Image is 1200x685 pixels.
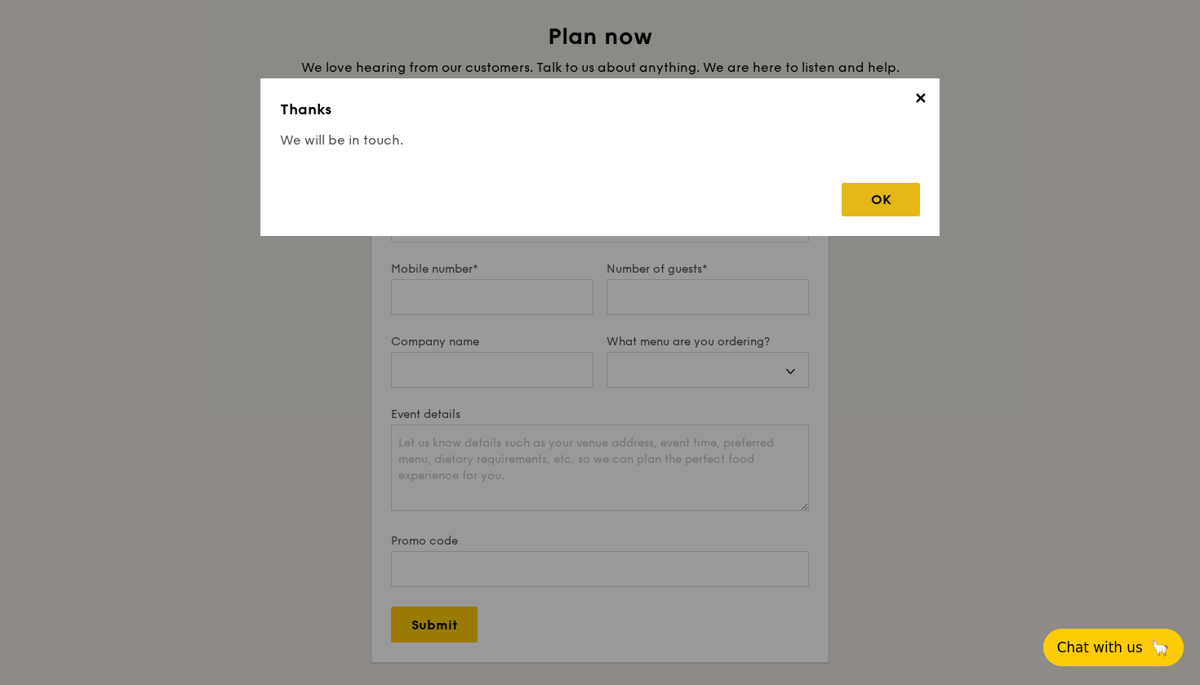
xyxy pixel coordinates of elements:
div: OK [842,183,920,216]
span: ✕ [909,90,931,113]
h4: We will be in touch. [280,131,920,150]
button: Chat with us🦙 [1043,629,1184,666]
h3: Thanks [280,98,920,121]
span: Chat with us [1057,639,1143,656]
span: 🦙 [1149,638,1170,657]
